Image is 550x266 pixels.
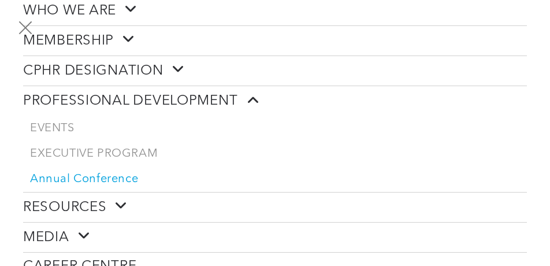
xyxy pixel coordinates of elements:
[23,193,527,222] a: RESOURCES
[30,121,75,135] span: EVENTS
[23,116,527,141] a: EVENTS
[23,56,527,86] a: CPHR DESIGNATION
[23,92,259,110] span: PROFESSIONAL DEVELOPMENT
[30,172,138,186] span: Annual Conference
[10,13,40,43] button: menu
[23,86,527,116] a: PROFESSIONAL DEVELOPMENT
[30,147,158,161] span: EXECUTIVE PROGRAM
[23,167,527,192] a: Annual Conference
[23,223,527,252] a: MEDIA
[23,26,527,56] a: MEMBERSHIP
[23,141,527,167] a: EXECUTIVE PROGRAM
